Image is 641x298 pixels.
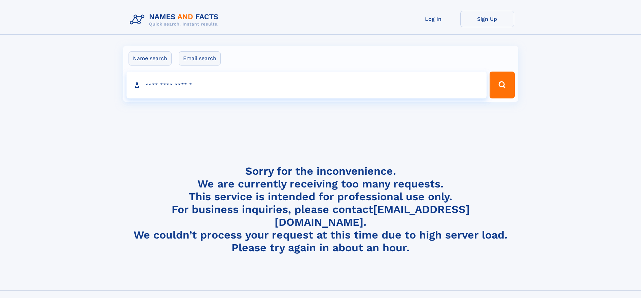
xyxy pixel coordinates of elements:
[460,11,514,27] a: Sign Up
[127,11,224,29] img: Logo Names and Facts
[179,51,221,66] label: Email search
[127,165,514,254] h4: Sorry for the inconvenience. We are currently receiving too many requests. This service is intend...
[127,72,487,98] input: search input
[275,203,470,228] a: [EMAIL_ADDRESS][DOMAIN_NAME]
[129,51,172,66] label: Name search
[406,11,460,27] a: Log In
[490,72,514,98] button: Search Button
